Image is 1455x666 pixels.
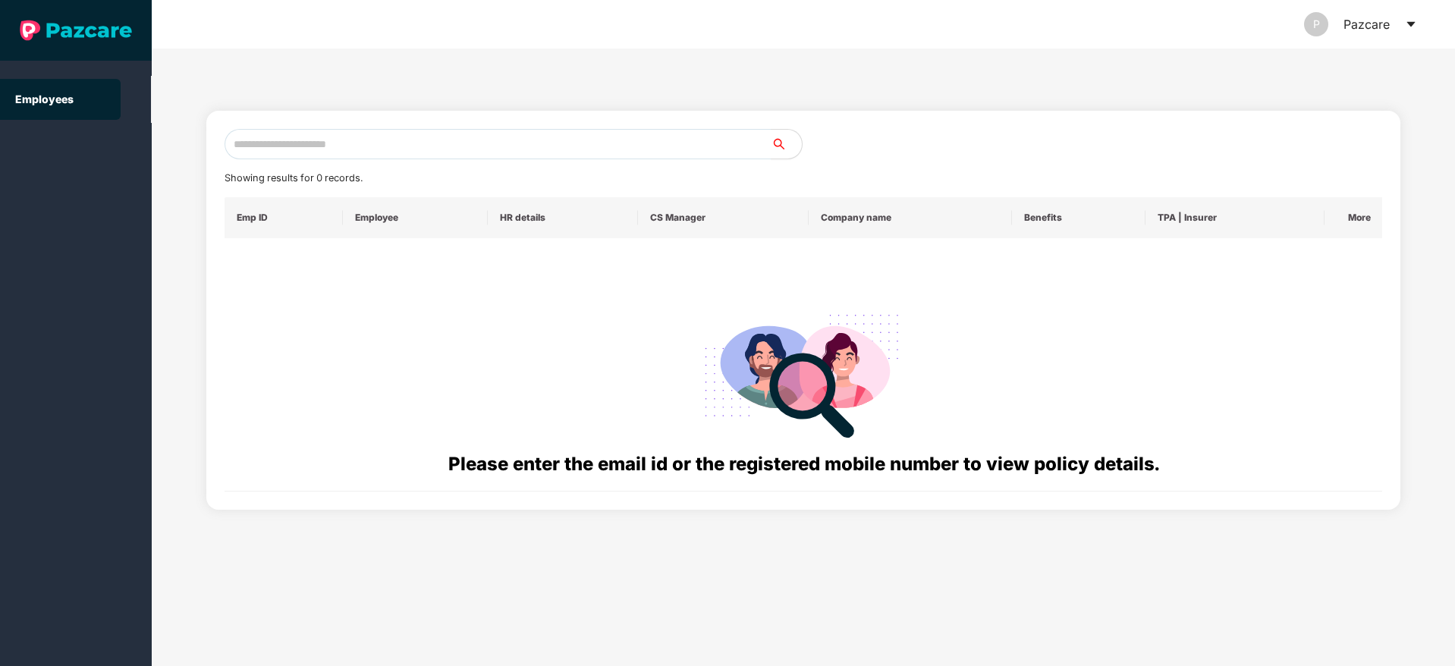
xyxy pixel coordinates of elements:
[771,129,803,159] button: search
[1405,18,1417,30] span: caret-down
[1313,12,1320,36] span: P
[638,197,809,238] th: CS Manager
[809,197,1012,238] th: Company name
[1325,197,1382,238] th: More
[771,138,802,150] span: search
[1012,197,1145,238] th: Benefits
[225,172,363,184] span: Showing results for 0 records.
[15,93,74,105] a: Employees
[225,197,344,238] th: Emp ID
[1145,197,1325,238] th: TPA | Insurer
[343,197,488,238] th: Employee
[694,296,913,450] img: svg+xml;base64,PHN2ZyB4bWxucz0iaHR0cDovL3d3dy53My5vcmcvMjAwMC9zdmciIHdpZHRoPSIyODgiIGhlaWdodD0iMj...
[488,197,637,238] th: HR details
[448,453,1159,475] span: Please enter the email id or the registered mobile number to view policy details.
